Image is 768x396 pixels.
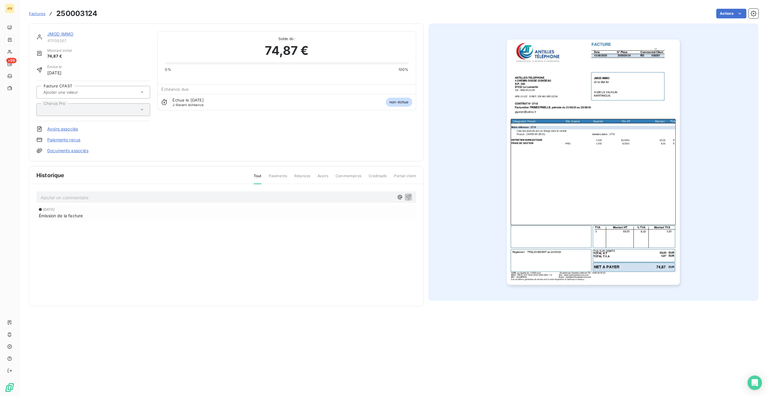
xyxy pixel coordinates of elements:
span: 74,87 € [265,42,308,60]
span: Historique [36,171,64,179]
a: Paiements reçus [47,137,80,143]
span: Portail client [394,173,416,184]
span: avant échéance [172,103,203,107]
span: J-6 [172,103,178,107]
span: Factures [29,11,45,16]
span: 100% [398,67,409,72]
button: Actions [716,9,746,18]
span: Émise le [47,64,62,70]
span: Commentaires [336,173,361,184]
span: Relances [294,173,310,184]
span: +99 [6,58,17,63]
span: Avoirs [317,173,328,184]
a: Factures [29,11,45,17]
span: Montant initial [47,48,72,53]
span: Tout [254,173,262,184]
span: Échue le [DATE] [172,98,203,102]
span: 411109267 [47,38,150,43]
input: Ajouter une valeur [43,90,103,95]
a: Avoirs associés [47,126,78,132]
span: 0% [165,67,171,72]
a: Documents associés [47,148,88,154]
a: JMGD IMMO [47,31,73,36]
span: [DATE] [43,208,54,211]
span: 74,87 € [47,53,72,59]
img: Logo LeanPay [5,383,14,392]
span: Échéance due [161,87,189,92]
div: Open Intercom Messenger [748,376,762,390]
span: non-échue [386,98,412,107]
span: Creditsafe [369,173,387,184]
span: Paiements [269,173,287,184]
h3: 250003124 [56,8,97,19]
img: invoice_thumbnail [507,39,680,285]
span: Solde dû : [165,36,408,42]
span: Émission de la facture [39,212,83,219]
span: [DATE] [47,70,62,76]
div: AN [5,4,14,13]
